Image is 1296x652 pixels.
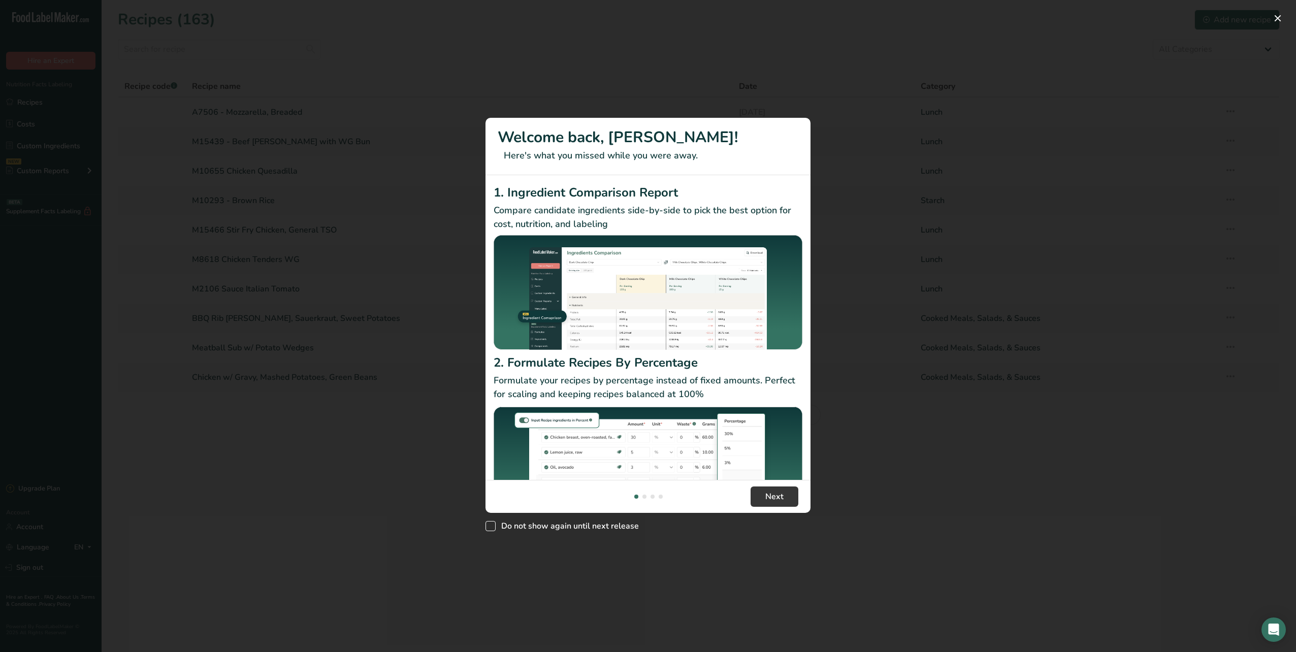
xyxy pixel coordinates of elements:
[494,235,802,350] img: Ingredient Comparison Report
[496,521,639,531] span: Do not show again until next release
[494,353,802,372] h2: 2. Formulate Recipes By Percentage
[751,486,798,507] button: Next
[494,405,802,528] img: Formulate Recipes By Percentage
[498,149,798,162] p: Here's what you missed while you were away.
[498,126,798,149] h1: Welcome back, [PERSON_NAME]!
[1261,617,1286,642] div: Open Intercom Messenger
[494,374,802,401] p: Formulate your recipes by percentage instead of fixed amounts. Perfect for scaling and keeping re...
[494,183,802,202] h2: 1. Ingredient Comparison Report
[765,491,784,503] span: Next
[494,204,802,231] p: Compare candidate ingredients side-by-side to pick the best option for cost, nutrition, and labeling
